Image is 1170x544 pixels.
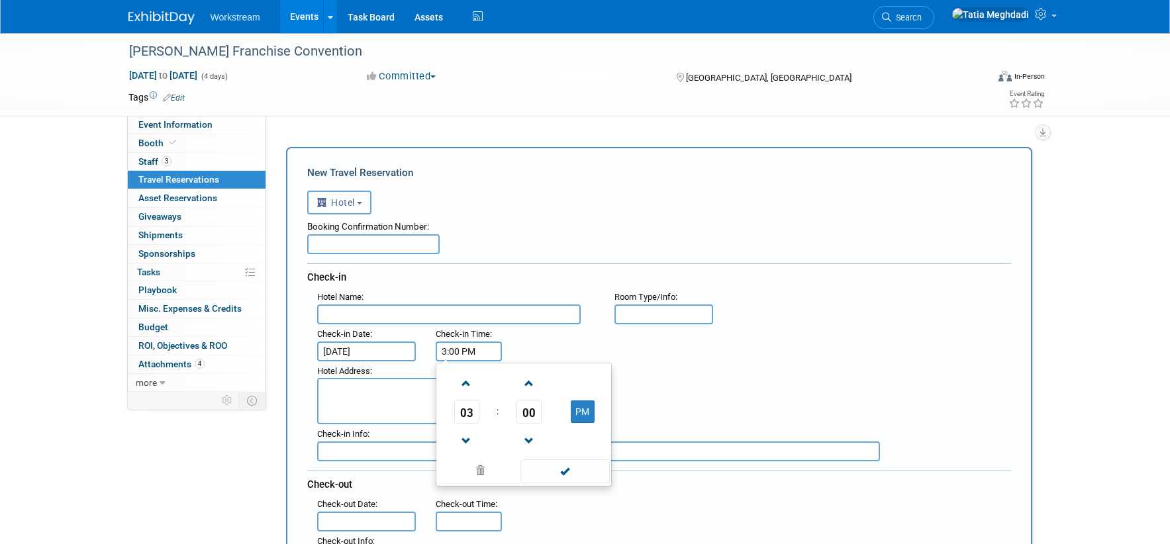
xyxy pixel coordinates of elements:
[1014,71,1045,81] div: In-Person
[216,392,239,409] td: Personalize Event Tab Strip
[362,69,441,83] button: Committed
[454,424,479,457] a: Decrement Hour
[128,226,266,244] a: Shipments
[317,499,377,509] small: :
[138,340,227,351] span: ROI, Objectives & ROO
[128,263,266,281] a: Tasks
[317,329,372,339] small: :
[317,429,367,439] span: Check-in Info
[317,366,372,376] small: :
[128,189,266,207] a: Asset Reservations
[307,191,372,214] button: Hotel
[138,230,183,240] span: Shipments
[138,174,219,185] span: Travel Reservations
[454,400,479,424] span: Pick Hour
[307,271,346,283] span: Check-in
[1008,91,1044,97] div: Event Rating
[170,139,176,146] i: Booth reservation complete
[614,292,677,302] small: :
[200,72,228,81] span: (4 days)
[516,400,542,424] span: Pick Minute
[138,211,181,222] span: Giveaways
[909,69,1046,89] div: Event Format
[317,366,370,376] span: Hotel Address
[138,193,217,203] span: Asset Reservations
[571,400,595,423] button: PM
[138,359,205,369] span: Attachments
[436,499,495,509] span: Check-out Time
[238,392,266,409] td: Toggle Event Tabs
[307,214,1011,234] div: Booking Confirmation Number:
[999,71,1012,81] img: Format-Inperson.png
[211,12,260,23] span: Workstream
[317,197,355,208] span: Hotel
[163,93,185,103] a: Edit
[951,7,1030,22] img: Tatia Meghdadi
[128,116,266,134] a: Event Information
[128,134,266,152] a: Booth
[516,366,542,400] a: Increment Minute
[138,156,171,167] span: Staff
[128,11,195,24] img: ExhibitDay
[128,374,266,392] a: more
[891,13,922,23] span: Search
[128,69,198,81] span: [DATE] [DATE]
[128,318,266,336] a: Budget
[436,329,492,339] small: :
[317,292,364,302] small: :
[317,292,362,302] span: Hotel Name
[494,400,501,424] td: :
[136,377,157,388] span: more
[137,267,160,277] span: Tasks
[128,245,266,263] a: Sponsorships
[307,478,352,490] span: Check-out
[138,322,168,332] span: Budget
[454,366,479,400] a: Increment Hour
[128,281,266,299] a: Playbook
[138,303,242,314] span: Misc. Expenses & Credits
[157,70,170,81] span: to
[317,329,370,339] span: Check-in Date
[519,463,610,481] a: Done
[162,156,171,166] span: 3
[436,499,497,509] small: :
[307,165,1011,180] div: New Travel Reservation
[128,355,266,373] a: Attachments4
[317,429,369,439] small: :
[516,424,542,457] a: Decrement Minute
[195,359,205,369] span: 4
[128,208,266,226] a: Giveaways
[128,300,266,318] a: Misc. Expenses & Credits
[317,499,375,509] span: Check-out Date
[138,138,179,148] span: Booth
[686,73,852,83] span: [GEOGRAPHIC_DATA], [GEOGRAPHIC_DATA]
[124,40,967,64] div: [PERSON_NAME] Franchise Convention
[873,6,934,29] a: Search
[128,337,266,355] a: ROI, Objectives & ROO
[439,462,521,480] a: Clear selection
[128,153,266,171] a: Staff3
[7,5,685,19] body: Rich Text Area. Press ALT-0 for help.
[128,171,266,189] a: Travel Reservations
[614,292,675,302] span: Room Type/Info
[436,329,490,339] span: Check-in Time
[128,91,185,104] td: Tags
[138,119,213,130] span: Event Information
[138,248,195,259] span: Sponsorships
[138,285,177,295] span: Playbook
